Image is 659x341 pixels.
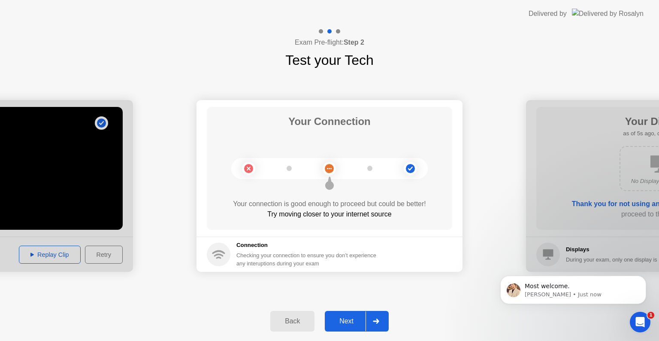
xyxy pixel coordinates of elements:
div: Try moving closer to your internet source [207,209,452,219]
div: Checking your connection to ensure you don’t experience any interuptions during your exam [236,251,381,268]
iframe: Intercom live chat [630,312,650,332]
div: Next [327,317,366,325]
h5: Connection [236,241,381,250]
div: Back [273,317,312,325]
button: Next [325,311,389,332]
span: 1 [647,312,654,319]
iframe: Intercom notifications message [487,258,659,318]
img: Delivered by Rosalyn [572,9,644,18]
div: Your connection is good enough to proceed but could be better! [207,199,452,209]
button: Back [270,311,314,332]
h1: Your Connection [288,114,371,129]
div: Delivered by [529,9,567,19]
b: Step 2 [344,39,364,46]
h1: Test your Tech [285,50,374,70]
h4: Exam Pre-flight: [295,37,364,48]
